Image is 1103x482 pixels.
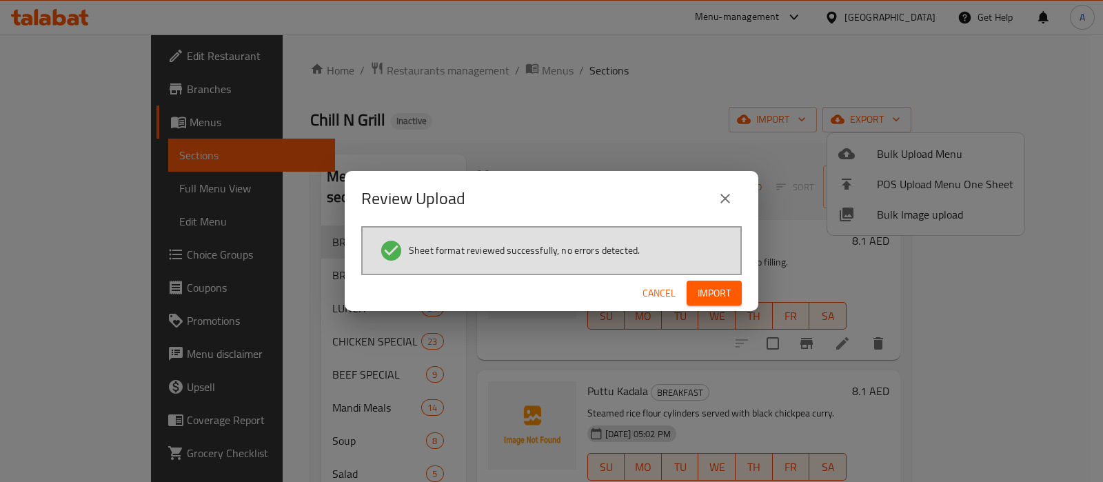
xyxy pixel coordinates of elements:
button: Import [687,281,742,306]
button: Cancel [637,281,681,306]
span: Import [698,285,731,302]
span: Sheet format reviewed successfully, no errors detected. [409,243,640,257]
span: Cancel [642,285,676,302]
h2: Review Upload [361,188,465,210]
button: close [709,182,742,215]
